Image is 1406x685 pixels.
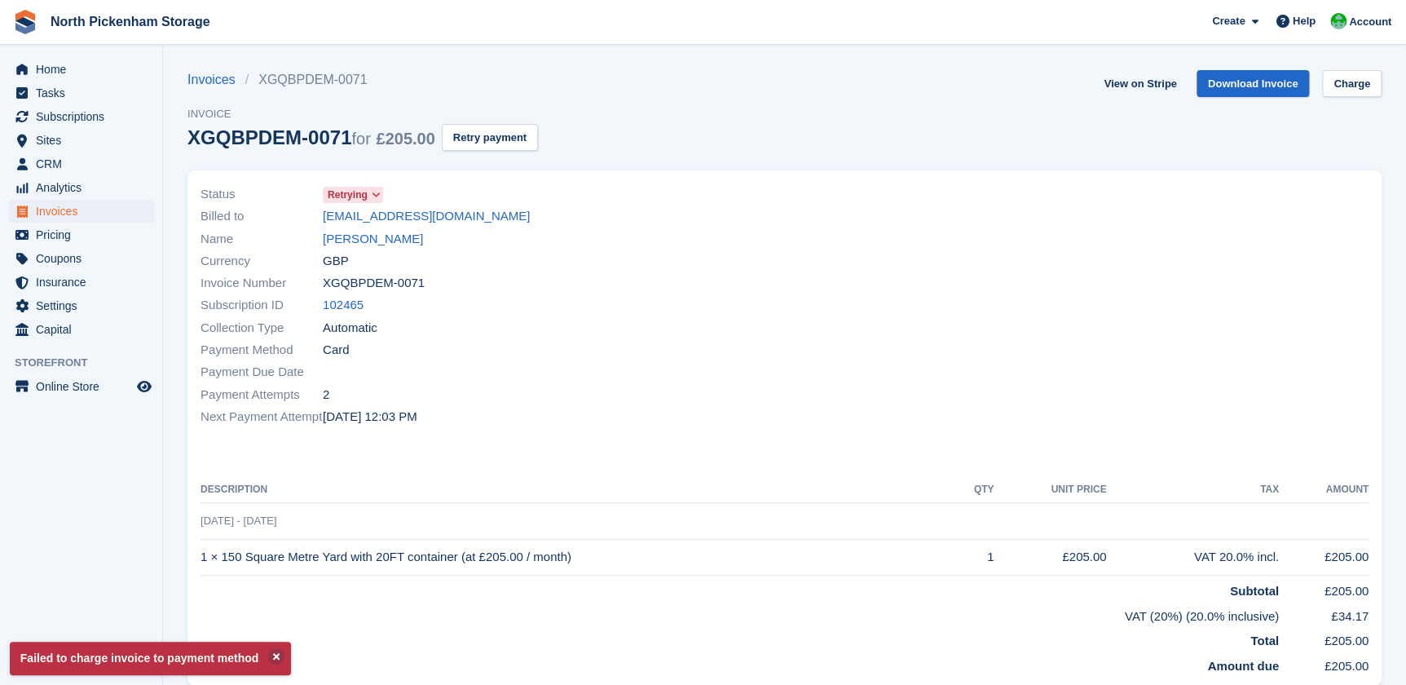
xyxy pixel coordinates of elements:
[36,294,134,317] span: Settings
[201,296,323,315] span: Subscription ID
[994,539,1106,576] td: £205.00
[201,408,323,426] span: Next Payment Attempt
[36,247,134,270] span: Coupons
[376,130,434,148] span: £205.00
[187,70,538,90] nav: breadcrumbs
[201,515,276,527] span: [DATE] - [DATE]
[328,188,368,202] span: Retrying
[1279,539,1369,576] td: £205.00
[8,271,154,294] a: menu
[8,294,154,317] a: menu
[201,601,1279,626] td: VAT (20%) (20.0% inclusive)
[8,152,154,175] a: menu
[36,82,134,104] span: Tasks
[201,363,323,382] span: Payment Due Date
[323,408,417,426] time: 2025-09-18 11:03:57 UTC
[953,477,994,503] th: QTY
[201,341,323,360] span: Payment Method
[8,223,154,246] a: menu
[1207,659,1279,673] strong: Amount due
[1279,651,1369,676] td: £205.00
[953,539,994,576] td: 1
[323,274,425,293] span: XGQBPDEM-0071
[1279,601,1369,626] td: £34.17
[1212,13,1245,29] span: Create
[323,230,423,249] a: [PERSON_NAME]
[8,200,154,223] a: menu
[201,319,323,338] span: Collection Type
[36,129,134,152] span: Sites
[323,207,530,226] a: [EMAIL_ADDRESS][DOMAIN_NAME]
[8,129,154,152] a: menu
[36,58,134,81] span: Home
[187,126,435,148] div: XGQBPDEM-0071
[36,105,134,128] span: Subscriptions
[36,375,134,398] span: Online Store
[351,130,370,148] span: for
[1197,70,1310,97] a: Download Invoice
[15,355,162,371] span: Storefront
[1322,70,1382,97] a: Charge
[201,539,953,576] td: 1 × 150 Square Metre Yard with 20FT container (at £205.00 / month)
[36,152,134,175] span: CRM
[323,296,364,315] a: 102465
[1279,576,1369,601] td: £205.00
[1106,548,1279,567] div: VAT 20.0% incl.
[201,386,323,404] span: Payment Attempts
[13,10,37,34] img: stora-icon-8386f47178a22dfd0bd8f6a31ec36ba5ce8667c1dd55bd0f319d3a0aa187defe.svg
[1097,70,1183,97] a: View on Stripe
[201,185,323,204] span: Status
[8,82,154,104] a: menu
[10,642,291,675] p: Failed to charge invoice to payment method
[1330,13,1346,29] img: Chris Gulliver
[8,247,154,270] a: menu
[36,271,134,294] span: Insurance
[187,106,538,122] span: Invoice
[201,477,953,503] th: Description
[44,8,217,35] a: North Pickenham Storage
[201,274,323,293] span: Invoice Number
[1250,634,1279,647] strong: Total
[323,341,350,360] span: Card
[1279,625,1369,651] td: £205.00
[8,318,154,341] a: menu
[201,252,323,271] span: Currency
[8,176,154,199] a: menu
[36,200,134,223] span: Invoices
[442,124,538,151] button: Retry payment
[323,319,377,338] span: Automatic
[323,386,329,404] span: 2
[8,105,154,128] a: menu
[201,230,323,249] span: Name
[36,223,134,246] span: Pricing
[8,375,154,398] a: menu
[1230,584,1279,598] strong: Subtotal
[1293,13,1316,29] span: Help
[201,207,323,226] span: Billed to
[8,58,154,81] a: menu
[1106,477,1279,503] th: Tax
[36,176,134,199] span: Analytics
[323,185,383,204] a: Retrying
[323,252,349,271] span: GBP
[994,477,1106,503] th: Unit Price
[187,70,245,90] a: Invoices
[1279,477,1369,503] th: Amount
[134,377,154,396] a: Preview store
[1349,14,1391,30] span: Account
[36,318,134,341] span: Capital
